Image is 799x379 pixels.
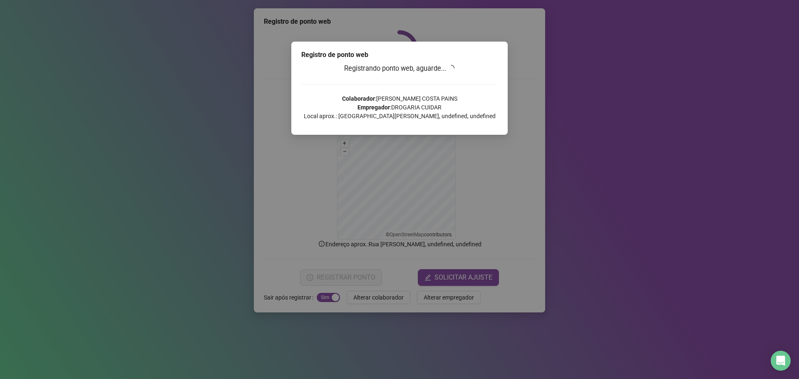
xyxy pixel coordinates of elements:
[301,50,498,60] div: Registro de ponto web
[357,104,390,111] strong: Empregador
[447,63,456,73] span: loading
[301,94,498,121] p: : [PERSON_NAME] COSTA PAINS : DROGARIA CUIDAR Local aprox.: [GEOGRAPHIC_DATA][PERSON_NAME], undef...
[342,95,375,102] strong: Colaborador
[301,63,498,74] h3: Registrando ponto web, aguarde...
[771,351,791,371] div: Open Intercom Messenger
